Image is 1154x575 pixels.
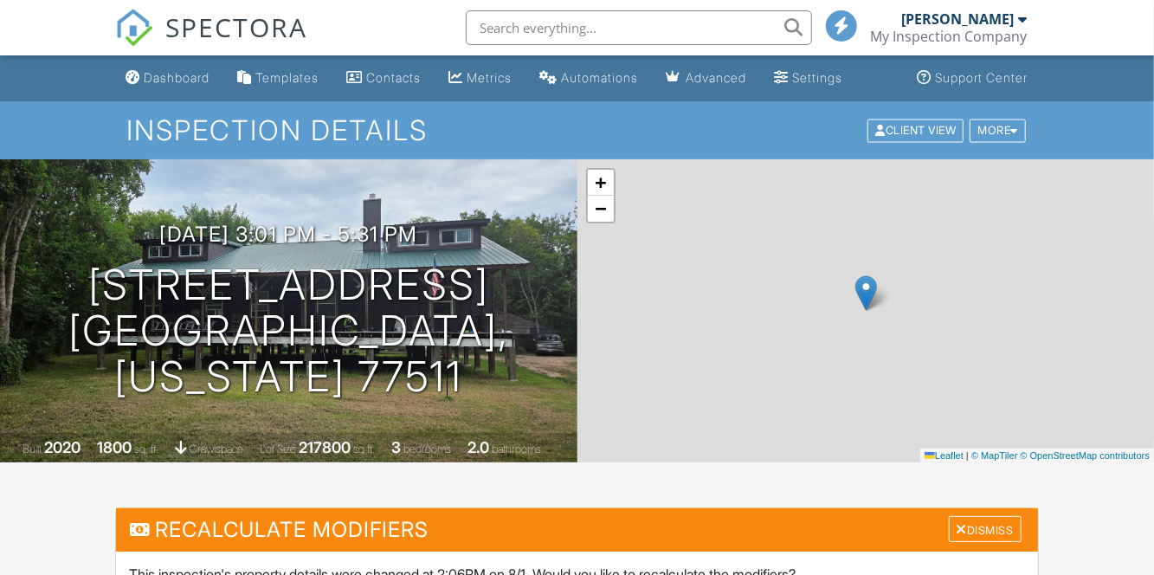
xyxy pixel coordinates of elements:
[871,28,1028,45] div: My Inspection Company
[467,438,489,456] div: 2.0
[165,9,307,45] span: SPECTORA
[855,275,877,311] img: Marker
[28,262,550,399] h1: [STREET_ADDRESS] [GEOGRAPHIC_DATA], [US_STATE] 77511
[391,438,401,456] div: 3
[561,70,638,85] div: Automations
[686,70,746,85] div: Advanced
[467,70,512,85] div: Metrics
[159,223,417,246] h3: [DATE] 3:01 pm - 5:31 pm
[44,438,81,456] div: 2020
[339,62,428,94] a: Contacts
[299,438,351,456] div: 217800
[911,62,1035,94] a: Support Center
[588,196,614,222] a: Zoom out
[466,10,812,45] input: Search everything...
[867,119,964,142] div: Client View
[866,123,968,136] a: Client View
[116,508,1037,551] h3: Recalculate Modifiers
[23,443,42,455] span: Built
[949,516,1022,543] div: Dismiss
[792,70,842,85] div: Settings
[659,62,753,94] a: Advanced
[144,70,210,85] div: Dashboard
[97,438,132,456] div: 1800
[1021,450,1150,461] a: © OpenStreetMap contributors
[260,443,296,455] span: Lot Size
[126,115,1028,145] h1: Inspection Details
[970,119,1026,142] div: More
[971,450,1018,461] a: © MapTiler
[403,443,451,455] span: bedrooms
[442,62,519,94] a: Metrics
[134,443,158,455] span: sq. ft.
[925,450,964,461] a: Leaflet
[595,197,606,219] span: −
[230,62,326,94] a: Templates
[366,70,421,85] div: Contacts
[190,443,243,455] span: crawlspace
[255,70,319,85] div: Templates
[353,443,375,455] span: sq.ft.
[595,171,606,193] span: +
[115,23,307,60] a: SPECTORA
[119,62,216,94] a: Dashboard
[115,9,153,47] img: The Best Home Inspection Software - Spectora
[532,62,645,94] a: Automations (Basic)
[767,62,849,94] a: Settings
[492,443,541,455] span: bathrooms
[902,10,1015,28] div: [PERSON_NAME]
[936,70,1028,85] div: Support Center
[966,450,969,461] span: |
[588,170,614,196] a: Zoom in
